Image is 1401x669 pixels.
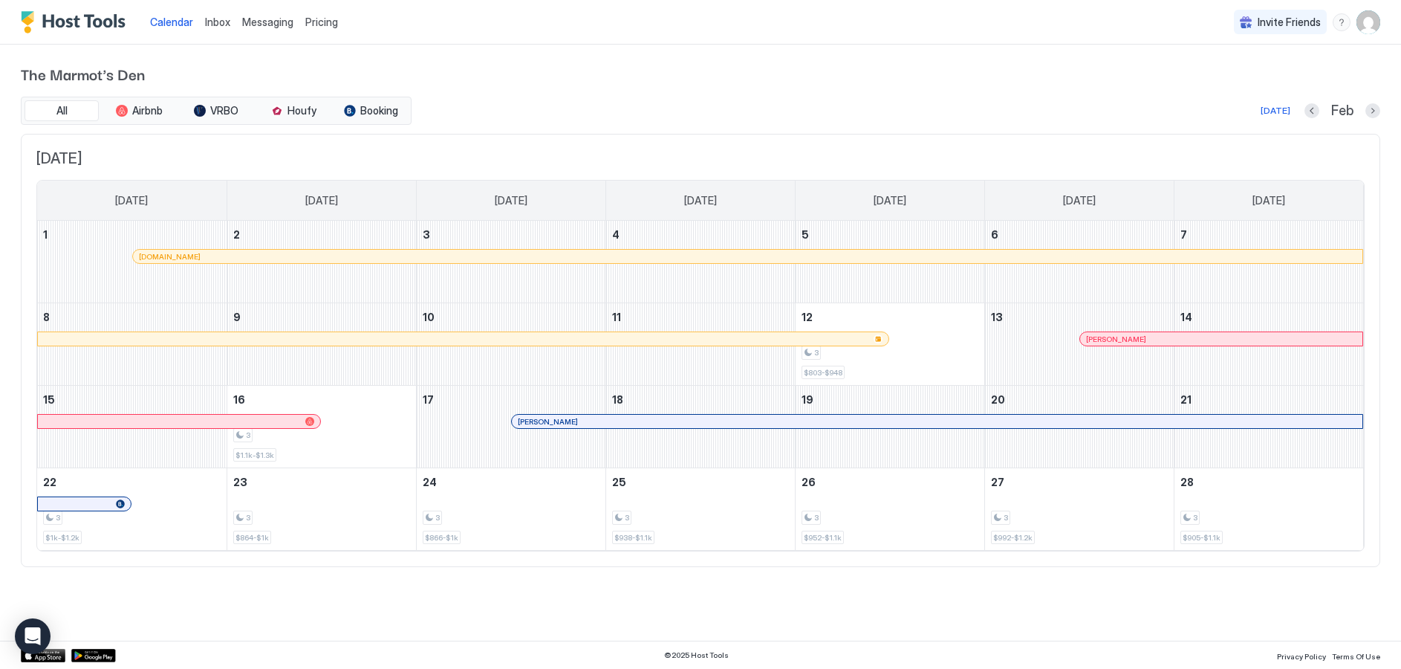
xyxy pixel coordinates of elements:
[1261,104,1290,117] div: [DATE]
[1174,468,1363,551] td: February 28, 2026
[874,194,906,207] span: [DATE]
[1063,194,1096,207] span: [DATE]
[605,386,795,468] td: February 18, 2026
[1174,386,1364,413] a: February 21, 2026
[1174,221,1363,303] td: February 7, 2026
[37,468,227,551] td: February 22, 2026
[991,393,1005,406] span: 20
[984,303,1174,386] td: February 13, 2026
[664,650,729,660] span: © 2025 Host Tools
[205,14,230,30] a: Inbox
[612,476,626,488] span: 25
[423,228,430,241] span: 3
[814,513,819,523] span: 3
[43,311,50,323] span: 8
[1277,652,1326,661] span: Privacy Policy
[227,386,416,413] a: February 16, 2026
[227,303,416,331] a: February 9, 2026
[423,311,435,323] span: 10
[37,303,227,386] td: February 8, 2026
[37,221,227,248] a: February 1, 2026
[612,311,621,323] span: 11
[21,11,132,33] a: Host Tools Logo
[43,393,55,406] span: 15
[802,476,816,488] span: 26
[814,348,819,358] span: 3
[606,386,795,413] a: February 18, 2026
[287,104,316,117] span: Houfy
[1258,16,1321,29] span: Invite Friends
[246,430,250,440] span: 3
[612,228,620,241] span: 4
[859,181,921,221] a: Thursday
[518,417,1356,427] div: [PERSON_NAME]
[795,303,984,386] td: February 12, 2026
[423,476,437,488] span: 24
[1356,10,1380,34] div: User profile
[45,533,79,543] span: $1k-$1.2k
[1193,513,1197,523] span: 3
[71,649,116,662] a: Google Play Store
[993,533,1033,543] span: $992-$1.2k
[795,221,984,303] td: February 5, 2026
[480,181,542,221] a: Tuesday
[1174,386,1363,468] td: February 21, 2026
[802,393,813,406] span: 19
[1258,102,1293,120] button: [DATE]
[305,194,338,207] span: [DATE]
[1365,103,1380,118] button: Next month
[334,100,408,121] button: Booking
[417,221,605,248] a: February 3, 2026
[235,533,269,543] span: $864-$1k
[56,104,68,117] span: All
[614,533,652,543] span: $938-$1.1k
[518,417,578,427] span: [PERSON_NAME]
[1331,103,1353,120] span: Feb
[416,468,605,551] td: February 24, 2026
[796,386,984,413] a: February 19, 2026
[233,311,241,323] span: 9
[416,221,605,303] td: February 3, 2026
[802,228,809,241] span: 5
[985,221,1174,248] a: February 6, 2026
[139,252,1356,262] div: [DOMAIN_NAME]
[227,386,416,468] td: February 16, 2026
[15,618,51,654] div: Open Intercom Messenger
[625,513,629,523] span: 3
[233,476,247,488] span: 23
[1252,194,1285,207] span: [DATE]
[179,100,253,121] button: VRBO
[804,368,842,378] span: $803-$948
[417,303,605,331] a: February 10, 2026
[606,221,795,248] a: February 4, 2026
[795,468,984,551] td: February 26, 2026
[606,468,795,496] a: February 25, 2026
[1174,468,1364,496] a: February 28, 2026
[802,311,813,323] span: 12
[1180,393,1192,406] span: 21
[669,181,732,221] a: Wednesday
[1086,334,1146,344] span: [PERSON_NAME]
[416,303,605,386] td: February 10, 2026
[1174,303,1364,331] a: February 14, 2026
[1304,103,1319,118] button: Previous month
[21,649,65,662] a: App Store
[43,228,48,241] span: 1
[43,476,56,488] span: 22
[796,468,984,496] a: February 26, 2026
[605,221,795,303] td: February 4, 2026
[227,221,416,248] a: February 2, 2026
[37,386,227,468] td: February 15, 2026
[242,16,293,28] span: Messaging
[416,386,605,468] td: February 17, 2026
[256,100,331,121] button: Houfy
[150,14,193,30] a: Calendar
[1180,311,1192,323] span: 14
[1332,647,1380,663] a: Terms Of Use
[684,194,717,207] span: [DATE]
[984,221,1174,303] td: February 6, 2026
[417,468,605,496] a: February 24, 2026
[1086,334,1356,344] div: [PERSON_NAME]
